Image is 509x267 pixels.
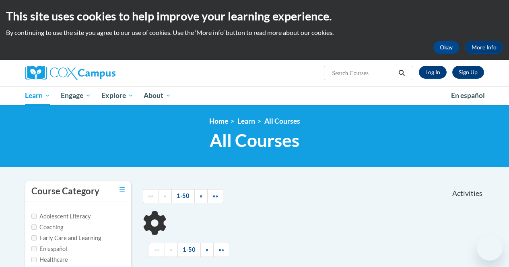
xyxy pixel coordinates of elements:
[61,91,91,100] span: Engage
[212,192,218,199] span: »»
[213,243,229,257] a: End
[31,235,37,241] input: Checkbox for Options
[171,189,195,203] a: 1-50
[25,66,170,80] a: Cox Campus
[6,8,503,24] h2: This site uses cookies to help improve your learning experience.
[210,130,299,151] span: All Courses
[25,91,50,100] span: Learn
[207,189,223,203] a: End
[143,189,159,203] a: Begining
[154,246,160,253] span: ««
[331,68,396,78] input: Search Courses
[451,91,485,100] span: En español
[206,246,208,253] span: »
[31,224,37,230] input: Checkbox for Options
[200,192,202,199] span: »
[31,214,37,219] input: Checkbox for Options
[452,189,482,198] span: Activities
[31,257,37,262] input: Checkbox for Options
[31,255,68,264] label: Healthcare
[31,234,101,243] label: Early Care and Learning
[237,117,255,125] a: Learn
[419,66,447,79] a: Log In
[264,117,300,125] a: All Courses
[433,41,459,54] button: Okay
[101,91,134,100] span: Explore
[452,66,484,79] a: Register
[31,185,99,198] h3: Course Category
[148,192,154,199] span: ««
[149,243,165,257] a: Begining
[31,245,67,253] label: En español
[396,68,408,78] button: Search
[165,243,178,257] a: Previous
[200,243,214,257] a: Next
[159,189,172,203] a: Previous
[31,246,37,251] input: Checkbox for Options
[170,246,173,253] span: «
[446,87,490,104] a: En español
[6,28,503,37] p: By continuing to use the site you agree to our use of cookies. Use the ‘More info’ button to read...
[25,66,115,80] img: Cox Campus
[144,91,171,100] span: About
[465,41,503,54] a: More Info
[31,223,63,232] label: Coaching
[120,185,125,194] a: Toggle collapse
[96,86,139,105] a: Explore
[138,86,176,105] a: About
[477,235,503,261] iframe: Button to launch messaging window
[56,86,96,105] a: Engage
[194,189,208,203] a: Next
[177,243,201,257] a: 1-50
[164,192,167,199] span: «
[20,86,56,105] a: Learn
[31,212,91,221] label: Adolescent Literacy
[218,246,224,253] span: »»
[209,117,228,125] a: Home
[19,86,490,105] div: Main menu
